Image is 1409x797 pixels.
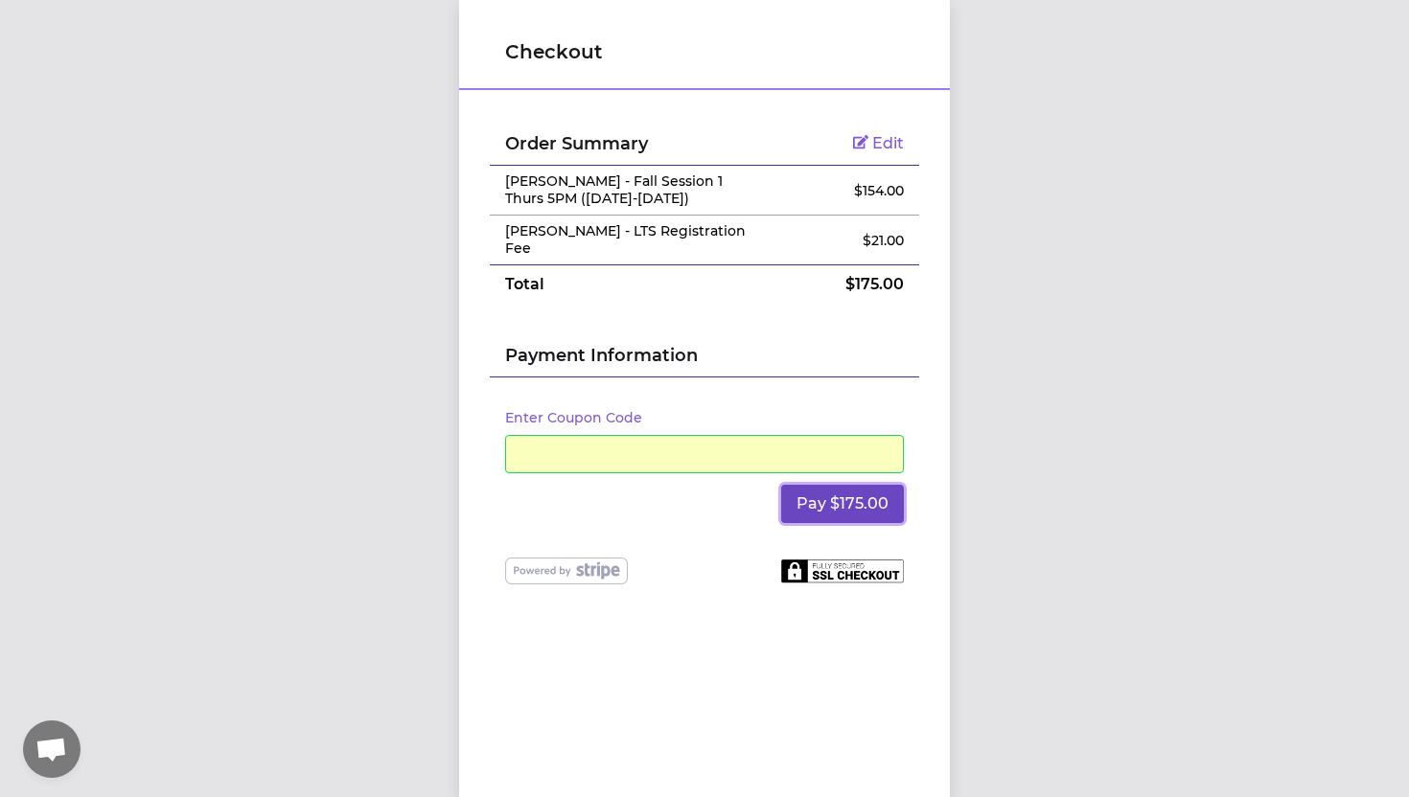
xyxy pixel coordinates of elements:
[518,444,891,463] iframe: Secure card payment input frame
[23,720,81,778] a: Open chat
[505,223,761,257] p: [PERSON_NAME] - LTS Registration Fee
[853,134,904,152] a: Edit
[505,408,642,427] button: Enter Coupon Code
[781,485,904,523] button: Pay $175.00
[781,558,904,583] img: Fully secured SSL checkout
[505,130,761,157] h2: Order Summary
[505,342,904,376] h2: Payment Information
[792,231,904,250] p: $ 21.00
[792,181,904,200] p: $ 154.00
[792,273,904,296] p: $ 175.00
[505,38,904,65] h1: Checkout
[872,134,904,152] span: Edit
[505,173,761,207] p: [PERSON_NAME] - Fall Session 1 Thurs 5PM ([DATE]-[DATE])
[490,265,776,305] td: Total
